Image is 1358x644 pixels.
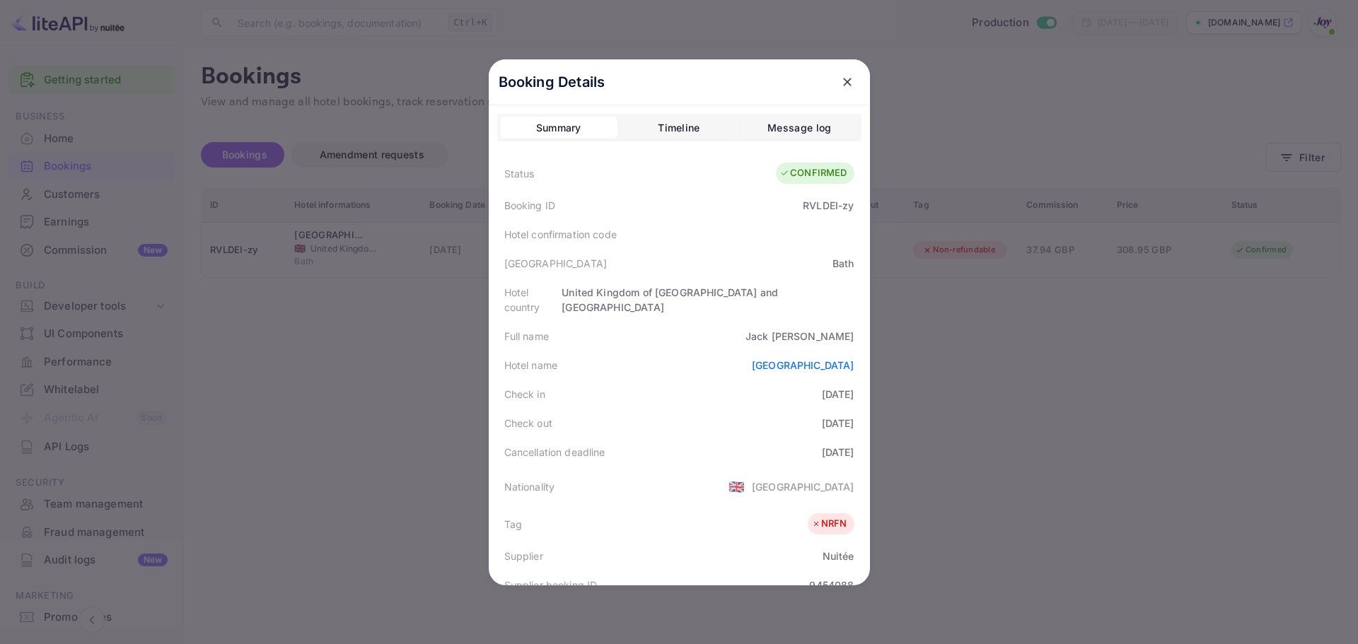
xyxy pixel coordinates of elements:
[504,329,549,344] div: Full name
[745,329,854,344] div: Jack [PERSON_NAME]
[823,549,854,563] div: Nuitée
[803,198,854,213] div: RVLDEI-zy
[504,166,535,181] div: Status
[504,256,608,271] div: [GEOGRAPHIC_DATA]
[729,474,745,499] span: United States
[811,517,847,531] div: NRFN
[767,119,831,136] div: Message log
[741,117,858,139] button: Message log
[822,387,854,402] div: [DATE]
[499,71,605,93] p: Booking Details
[832,256,854,271] div: Bath
[752,479,854,494] div: [GEOGRAPHIC_DATA]
[822,416,854,431] div: [DATE]
[504,285,562,315] div: Hotel country
[620,117,738,139] button: Timeline
[504,479,555,494] div: Nationality
[835,69,860,95] button: close
[504,578,598,592] div: Supplier booking ID
[504,549,543,563] div: Supplier
[500,117,617,139] button: Summary
[504,517,522,532] div: Tag
[504,445,605,459] div: Cancellation deadline
[504,416,552,431] div: Check out
[536,119,581,136] div: Summary
[504,198,556,213] div: Booking ID
[504,227,617,242] div: Hotel confirmation code
[562,285,854,315] div: United Kingdom of [GEOGRAPHIC_DATA] and [GEOGRAPHIC_DATA]
[504,358,558,373] div: Hotel name
[809,578,854,592] div: 9454088
[504,387,545,402] div: Check in
[658,119,700,136] div: Timeline
[779,166,847,180] div: CONFIRMED
[752,359,854,371] a: [GEOGRAPHIC_DATA]
[822,445,854,459] div: [DATE]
